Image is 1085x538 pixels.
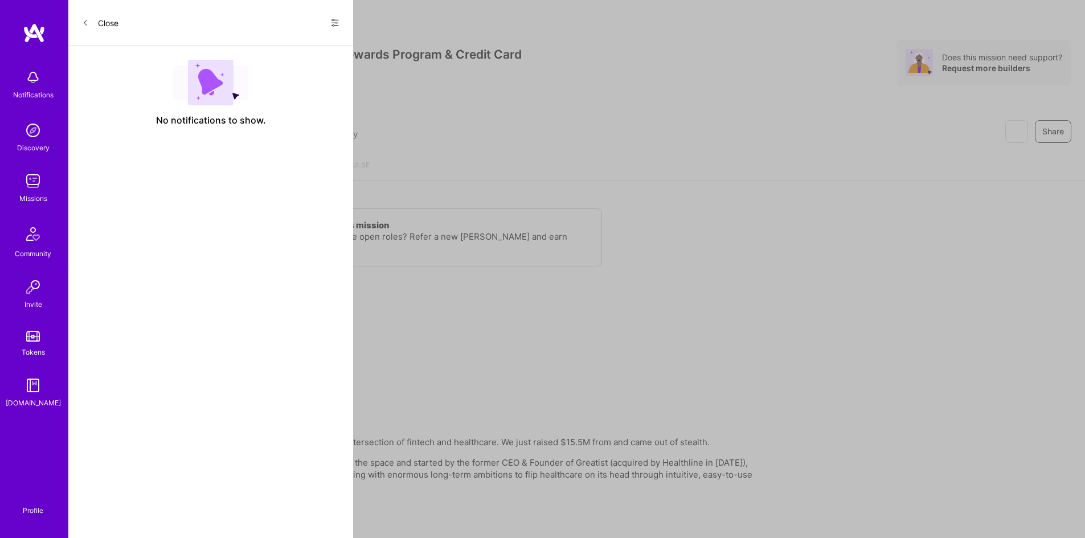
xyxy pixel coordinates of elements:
div: [DOMAIN_NAME] [6,397,61,409]
div: Community [15,248,51,260]
img: logo [23,23,46,43]
a: Profile [19,492,47,515]
div: Discovery [17,142,50,154]
div: Missions [19,192,47,204]
img: empty [173,60,248,105]
span: No notifications to show. [156,114,266,126]
div: Profile [23,504,43,515]
img: Invite [22,276,44,298]
img: guide book [22,374,44,397]
div: Notifications [13,89,54,101]
img: Community [19,220,47,248]
div: Invite [24,298,42,310]
img: discovery [22,119,44,142]
img: bell [22,66,44,89]
img: tokens [26,331,40,342]
button: Close [82,14,118,32]
div: Tokens [22,346,45,358]
img: teamwork [22,170,44,192]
